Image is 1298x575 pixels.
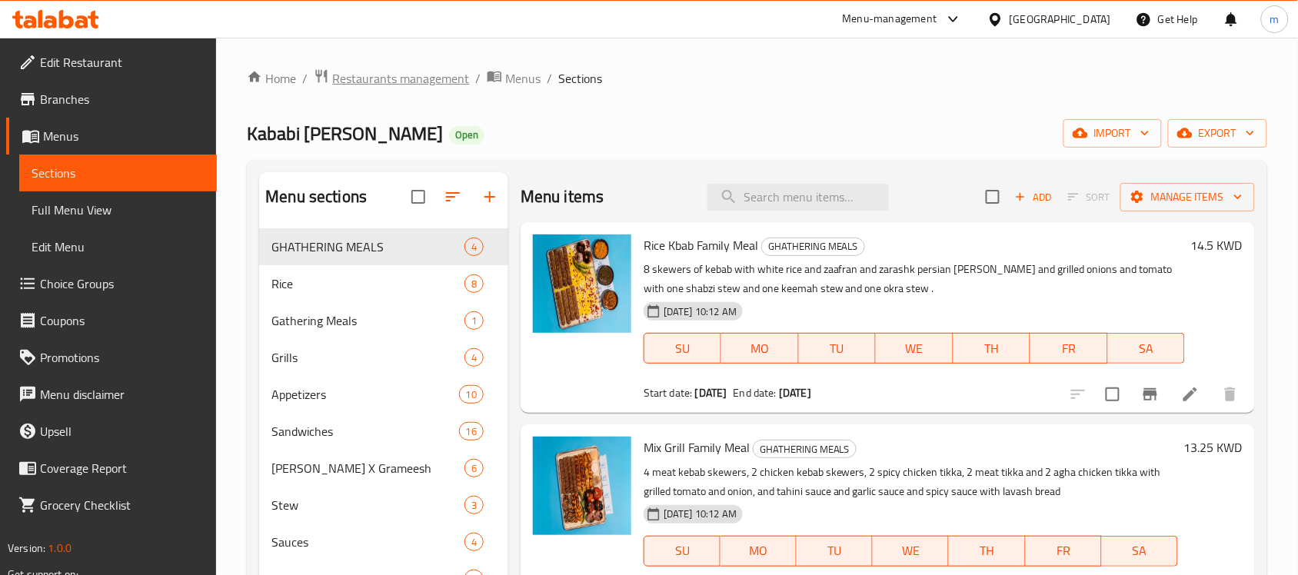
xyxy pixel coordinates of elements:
span: Kababi [PERSON_NAME] [247,116,443,151]
span: Manage items [1133,188,1243,207]
button: Branch-specific-item [1132,376,1169,413]
li: / [475,69,481,88]
div: [PERSON_NAME] X Grameesh6 [259,450,508,487]
span: Stew [271,496,464,514]
span: m [1270,11,1280,28]
div: Gathering Meals1 [259,302,508,339]
span: Add [1013,188,1054,206]
div: GHATHERING MEALS [761,238,865,256]
span: MO [727,337,792,360]
span: Sauces [271,533,464,551]
span: Add item [1009,185,1058,209]
span: Start date: [644,383,693,403]
span: SU [651,337,715,360]
span: FR [1037,337,1101,360]
span: TH [955,540,1019,562]
img: Mix Grill Family Meal [533,437,631,535]
span: 4 [465,351,483,365]
button: FR [1030,333,1107,364]
span: 3 [465,498,483,513]
span: SA [1108,540,1172,562]
a: Branches [6,81,217,118]
span: 4 [465,240,483,254]
span: End date: [734,383,777,403]
div: Rice8 [259,265,508,302]
div: Grills4 [259,339,508,376]
button: Add section [471,178,508,215]
button: WE [873,536,949,567]
span: MO [727,540,790,562]
span: Sandwiches [271,422,458,440]
span: GHATHERING MEALS [271,238,464,256]
p: 8 skewers of kebab with white rice and zaafran and zarashk persian [PERSON_NAME] and grilled onio... [644,260,1185,298]
span: Select to update [1097,378,1129,410]
div: items [459,422,484,440]
span: Coupons [40,311,205,330]
span: Grocery Checklist [40,496,205,514]
a: Upsell [6,413,217,450]
button: MO [721,333,798,364]
span: Rice [271,274,464,293]
div: Agha Kareem X Grameesh [271,459,464,477]
span: Sections [558,69,602,88]
a: Menu disclaimer [6,376,217,413]
span: Appetizers [271,385,458,404]
span: 1 [465,314,483,328]
span: WE [879,540,943,562]
button: WE [876,333,953,364]
div: items [464,459,484,477]
a: Edit Menu [19,228,217,265]
span: Version: [8,538,45,558]
span: Menu disclaimer [40,385,205,404]
span: 8 [465,277,483,291]
div: items [459,385,484,404]
div: items [464,274,484,293]
a: Edit menu item [1181,385,1200,404]
span: Branches [40,90,205,108]
div: Grills [271,348,464,367]
button: TU [797,536,873,567]
h6: 13.25 KWD [1184,437,1243,458]
span: Coverage Report [40,459,205,477]
span: Sort sections [434,178,471,215]
span: [DATE] 10:12 AM [657,507,743,521]
span: 1.0.0 [48,538,72,558]
span: Rice Kbab Family Meal [644,234,758,257]
span: 6 [465,461,483,476]
div: Open [449,126,484,145]
div: Sandwiches16 [259,413,508,450]
nav: breadcrumb [247,68,1267,88]
div: Sauces4 [259,523,508,560]
span: export [1180,124,1255,143]
span: Upsell [40,422,205,440]
h2: Menu items [521,185,604,208]
button: SU [644,536,721,567]
div: items [464,238,484,256]
span: Menus [505,69,541,88]
span: [DATE] 10:12 AM [657,304,743,319]
div: items [464,311,484,330]
div: [GEOGRAPHIC_DATA] [1010,11,1111,28]
span: 10 [460,387,483,402]
p: 4 meat kebab skewers, 2 chicken kebab skewers, 2 spicy chicken tikka, 2 meat tikka and 2 agha chi... [644,463,1178,501]
button: SA [1108,333,1185,364]
div: items [464,533,484,551]
img: Rice Kbab Family Meal [533,234,631,333]
button: Add [1009,185,1058,209]
b: [DATE] [779,383,811,403]
a: Sections [19,155,217,191]
button: TU [799,333,876,364]
span: Edit Menu [32,238,205,256]
h2: Menu sections [265,185,367,208]
button: FR [1026,536,1102,567]
span: Full Menu View [32,201,205,219]
button: TH [949,536,1025,567]
a: Full Menu View [19,191,217,228]
div: GHATHERING MEALS4 [259,228,508,265]
button: export [1168,119,1267,148]
h6: 14.5 KWD [1191,234,1243,256]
